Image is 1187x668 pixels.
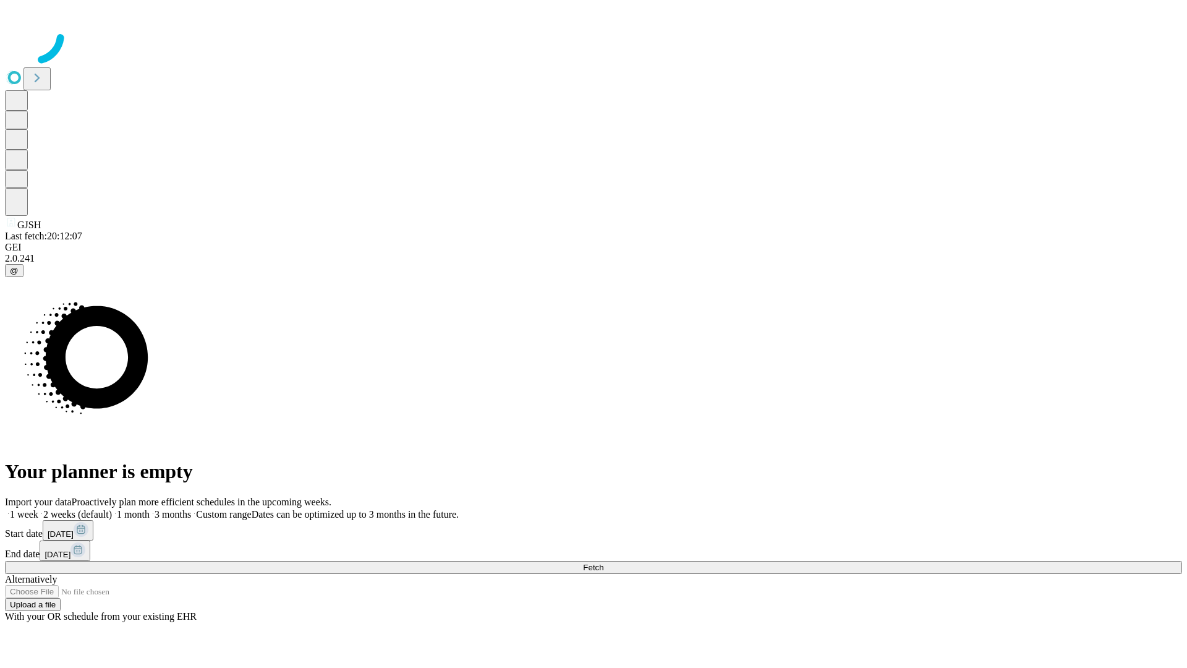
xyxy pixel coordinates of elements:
[5,574,57,584] span: Alternatively
[117,509,150,520] span: 1 month
[252,509,459,520] span: Dates can be optimized up to 3 months in the future.
[5,561,1182,574] button: Fetch
[45,550,70,559] span: [DATE]
[583,563,603,572] span: Fetch
[43,520,93,541] button: [DATE]
[196,509,251,520] span: Custom range
[5,242,1182,253] div: GEI
[10,266,19,275] span: @
[48,529,74,539] span: [DATE]
[72,497,331,507] span: Proactively plan more efficient schedules in the upcoming weeks.
[5,520,1182,541] div: Start date
[5,611,197,622] span: With your OR schedule from your existing EHR
[155,509,191,520] span: 3 months
[5,264,23,277] button: @
[10,509,38,520] span: 1 week
[43,509,112,520] span: 2 weeks (default)
[5,253,1182,264] div: 2.0.241
[17,220,41,230] span: GJSH
[5,497,72,507] span: Import your data
[5,231,82,241] span: Last fetch: 20:12:07
[5,541,1182,561] div: End date
[5,598,61,611] button: Upload a file
[40,541,90,561] button: [DATE]
[5,460,1182,483] h1: Your planner is empty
